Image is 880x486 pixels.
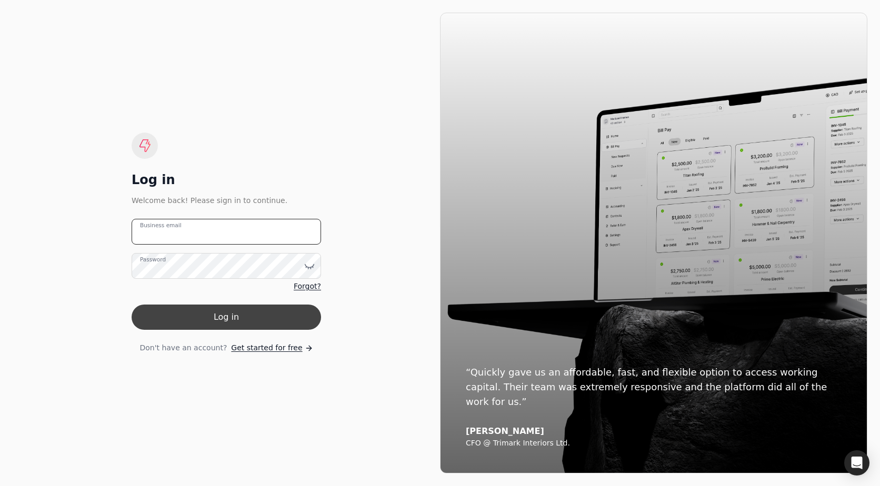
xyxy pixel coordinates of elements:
div: [PERSON_NAME] [466,426,842,437]
div: “Quickly gave us an affordable, fast, and flexible option to access working capital. Their team w... [466,365,842,409]
div: Open Intercom Messenger [844,450,869,475]
button: Log in [132,305,321,330]
div: Log in [132,171,321,188]
label: Password [140,256,166,264]
div: CFO @ Trimark Interiors Ltd. [466,439,842,448]
span: Don't have an account? [139,342,227,353]
span: Get started for free [231,342,302,353]
a: Get started for free [231,342,313,353]
div: Welcome back! Please sign in to continue. [132,195,321,206]
a: Forgot? [294,281,321,292]
label: Business email [140,221,182,230]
